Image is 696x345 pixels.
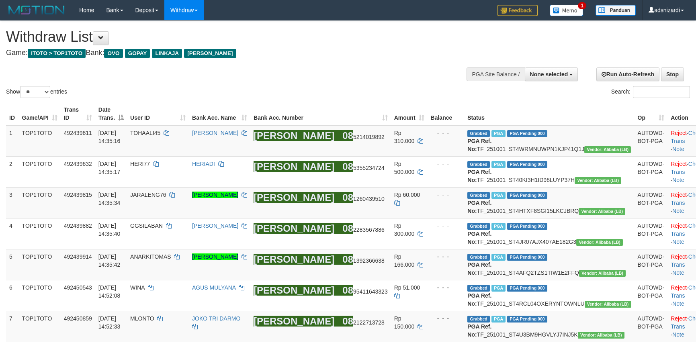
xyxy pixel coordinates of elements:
[394,130,415,144] span: Rp 310.000
[671,284,687,291] a: Reject
[152,49,182,58] span: LINKAJA
[64,315,92,322] span: 492450859
[671,253,687,260] a: Reject
[130,253,171,260] span: ANARKITOMAS
[342,316,353,327] ah_el_jm_1757876466094: 08
[525,67,578,81] button: None selected
[20,86,50,98] select: Showentries
[579,208,625,215] span: Vendor URL: https://dashboard.q2checkout.com/secure
[192,253,238,260] a: [PERSON_NAME]
[635,125,668,157] td: AUTOWD-BOT-PGA
[467,200,491,214] b: PGA Ref. No:
[635,311,668,342] td: AUTOWD-BOT-PGA
[130,192,166,198] span: JARALENG76
[671,192,687,198] a: Reject
[635,187,668,218] td: AUTOWD-BOT-PGA
[431,191,461,199] div: - - -
[6,156,19,187] td: 2
[672,239,684,245] a: Note
[428,102,465,125] th: Balance
[64,284,92,291] span: 492450543
[507,223,547,230] span: PGA Pending
[98,223,121,237] span: [DATE] 14:35:40
[98,161,121,175] span: [DATE] 14:35:17
[507,316,547,323] span: PGA Pending
[64,130,92,136] span: 492439611
[394,315,415,330] span: Rp 150.000
[464,249,634,280] td: TF_251001_ST4AFQ2TZS1TIW1E2FFQ
[394,253,415,268] span: Rp 166.000
[431,314,461,323] div: - - -
[672,177,684,183] a: Note
[394,284,420,291] span: Rp 51.000
[530,71,568,78] span: None selected
[342,196,385,202] span: Copy 081260439510 to clipboard
[189,102,250,125] th: Bank Acc. Name: activate to sort column ascending
[633,86,690,98] input: Search:
[342,285,353,296] ah_el_jm_1757876466094: 08
[394,223,415,237] span: Rp 300.000
[64,253,92,260] span: 492439914
[611,86,690,98] label: Search:
[467,138,491,152] b: PGA Ref. No:
[491,130,506,137] span: Marked by adsnizardi
[342,161,353,172] ah_el_jm_1757876466094: 08
[671,223,687,229] a: Reject
[491,161,506,168] span: Marked by adsnizardi
[6,4,67,16] img: MOTION_logo.png
[672,331,684,338] a: Note
[130,161,150,167] span: HERI77
[584,146,631,153] span: Vendor URL: https://dashboard.q2checkout.com/secure
[192,192,238,198] a: [PERSON_NAME]
[130,284,145,291] span: WINA
[342,130,353,141] ah_el_jm_1757876466094: 08
[467,161,490,168] span: Grabbed
[464,311,634,342] td: TF_251001_ST4U3BM9HGVLYJ7INJ5K
[467,261,491,276] b: PGA Ref. No:
[672,208,684,214] a: Note
[635,249,668,280] td: AUTOWD-BOT-PGA
[19,102,61,125] th: Game/API: activate to sort column ascending
[64,161,92,167] span: 492439632
[342,165,385,171] span: Copy 085355234724 to clipboard
[507,161,547,168] span: PGA Pending
[579,270,626,277] span: Vendor URL: https://dashboard.q2checkout.com/secure
[394,161,415,175] span: Rp 500.000
[578,2,586,9] span: 1
[6,218,19,249] td: 4
[491,192,506,199] span: Marked by adsnizardi
[250,102,391,125] th: Bank Acc. Number: activate to sort column ascending
[98,192,121,206] span: [DATE] 14:35:34
[342,288,387,295] span: Copy 0895411643323 to clipboard
[467,285,490,292] span: Grabbed
[19,280,61,311] td: TOP1TOTO
[578,332,624,339] span: Vendor URL: https://dashboard.q2checkout.com/secure
[464,156,634,187] td: TF_251001_ST40KI3H1ID98LUYP37H
[431,284,461,292] div: - - -
[596,67,659,81] a: Run Auto-Refresh
[6,280,19,311] td: 6
[342,227,385,233] span: Copy 082283567886 to clipboard
[661,67,684,81] a: Stop
[192,315,240,322] a: JOKO TRI DARMO
[130,315,154,322] span: MLONTO
[6,102,19,125] th: ID
[254,192,334,203] ah_el_jm_1757876466094: [PERSON_NAME]
[342,319,385,326] span: Copy 082122713728 to clipboard
[507,285,547,292] span: PGA Pending
[672,300,684,307] a: Note
[464,125,634,157] td: TF_251001_ST4WRMNUWPN1KJP41Q1J
[507,254,547,261] span: PGA Pending
[464,187,634,218] td: TF_251001_ST4HTXF8SGI15LKCJBRQ
[64,192,92,198] span: 492439815
[19,218,61,249] td: TOP1TOTO
[254,316,334,327] ah_el_jm_1757876466094: [PERSON_NAME]
[467,192,490,199] span: Grabbed
[19,125,61,157] td: TOP1TOTO
[342,223,353,234] ah_el_jm_1757876466094: 08
[431,222,461,230] div: - - -
[497,5,538,16] img: Feedback.jpg
[254,285,334,296] ah_el_jm_1757876466094: [PERSON_NAME]
[394,192,420,198] span: Rp 60.000
[28,49,86,58] span: ITOTO > TOP1TOTO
